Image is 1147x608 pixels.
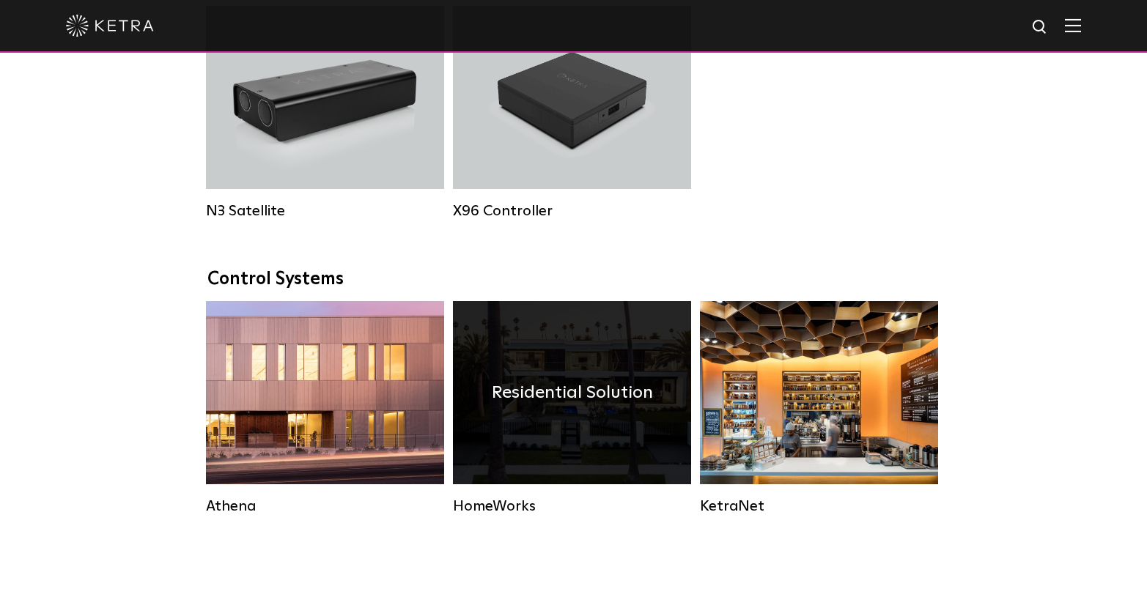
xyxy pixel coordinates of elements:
[206,6,444,220] a: N3 Satellite N3 Satellite
[206,202,444,220] div: N3 Satellite
[453,202,691,220] div: X96 Controller
[453,6,691,220] a: X96 Controller X96 Controller
[1065,18,1081,32] img: Hamburger%20Nav.svg
[1031,18,1050,37] img: search icon
[700,497,938,515] div: KetraNet
[453,301,691,515] a: HomeWorks Residential Solution
[66,15,154,37] img: ketra-logo-2019-white
[700,301,938,515] a: KetraNet Legacy System
[492,379,653,407] h4: Residential Solution
[207,269,940,290] div: Control Systems
[206,497,444,515] div: Athena
[453,497,691,515] div: HomeWorks
[206,301,444,515] a: Athena Commercial Solution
